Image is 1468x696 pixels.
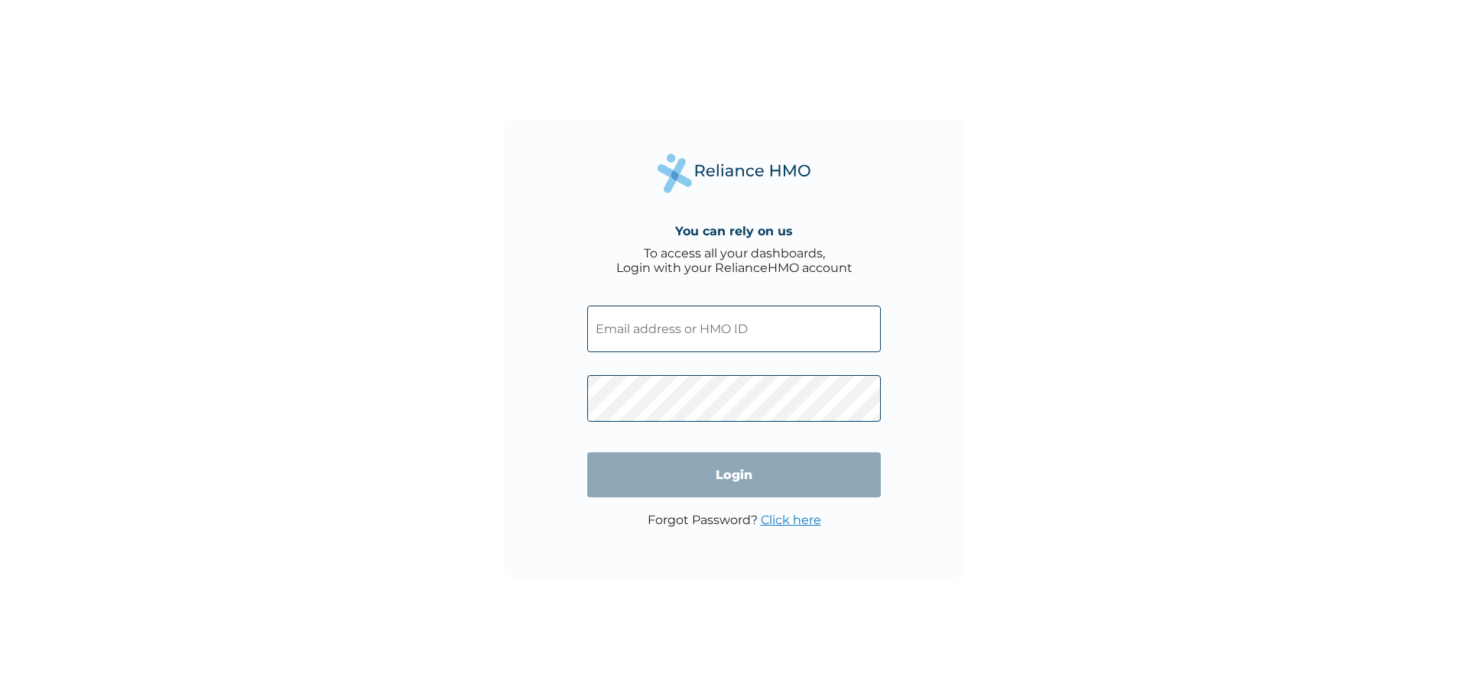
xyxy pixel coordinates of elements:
[761,513,821,527] a: Click here
[616,246,853,275] div: To access all your dashboards, Login with your RelianceHMO account
[587,452,881,497] input: Login
[675,224,793,238] h4: You can rely on us
[658,154,810,193] img: Reliance Health's Logo
[587,306,881,352] input: Email address or HMO ID
[648,513,821,527] p: Forgot Password?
